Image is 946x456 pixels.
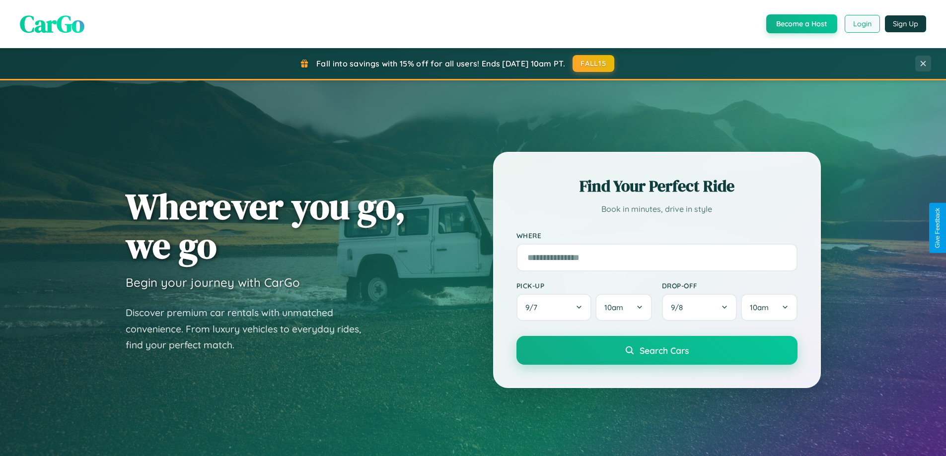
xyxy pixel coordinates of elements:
[741,294,797,321] button: 10am
[126,187,406,265] h1: Wherever you go, we go
[516,294,592,321] button: 9/7
[750,303,769,312] span: 10am
[516,336,798,365] button: Search Cars
[934,208,941,248] div: Give Feedback
[316,59,565,68] span: Fall into savings with 15% off for all users! Ends [DATE] 10am PT.
[640,345,689,356] span: Search Cars
[845,15,880,33] button: Login
[662,281,798,290] label: Drop-off
[766,14,837,33] button: Become a Host
[595,294,652,321] button: 10am
[20,7,84,40] span: CarGo
[516,231,798,240] label: Where
[671,303,688,312] span: 9 / 8
[516,175,798,197] h2: Find Your Perfect Ride
[604,303,623,312] span: 10am
[525,303,542,312] span: 9 / 7
[516,202,798,216] p: Book in minutes, drive in style
[516,281,652,290] label: Pick-up
[126,305,374,353] p: Discover premium car rentals with unmatched convenience. From luxury vehicles to everyday rides, ...
[885,15,926,32] button: Sign Up
[662,294,737,321] button: 9/8
[573,55,614,72] button: FALL15
[126,275,300,290] h3: Begin your journey with CarGo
